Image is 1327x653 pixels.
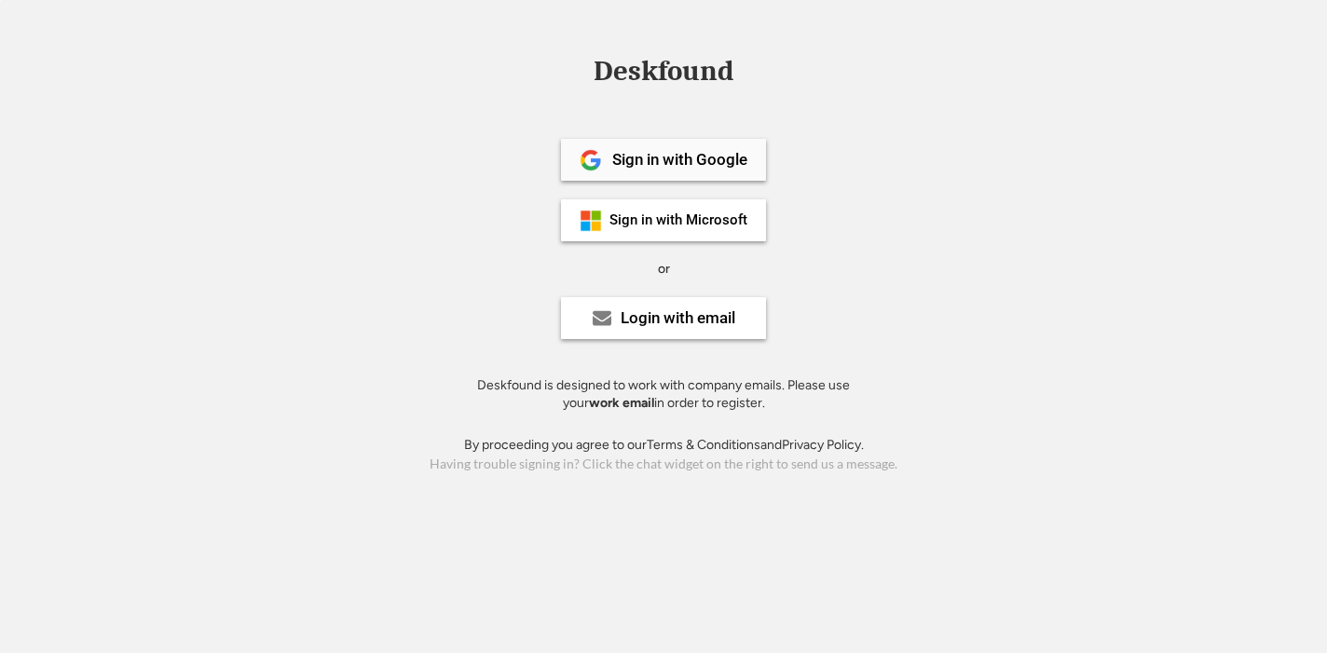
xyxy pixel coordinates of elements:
div: or [658,260,670,279]
div: Login with email [621,310,735,326]
div: Deskfound [584,57,743,86]
div: Sign in with Microsoft [609,213,747,227]
img: 1024px-Google__G__Logo.svg.png [580,149,602,171]
div: Deskfound is designed to work with company emails. Please use your in order to register. [454,376,873,413]
a: Terms & Conditions [647,437,760,453]
div: By proceeding you agree to our and [464,436,864,455]
img: ms-symbollockup_mssymbol_19.png [580,210,602,232]
div: Sign in with Google [612,152,747,168]
strong: work email [589,395,654,411]
a: Privacy Policy. [782,437,864,453]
